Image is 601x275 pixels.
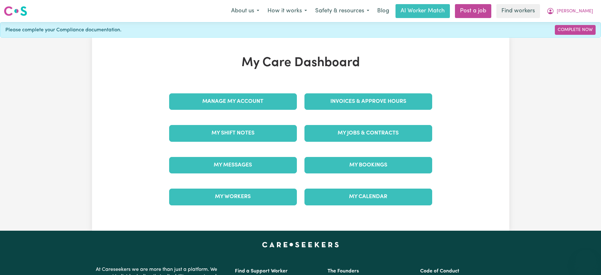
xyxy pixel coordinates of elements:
[543,4,597,18] button: My Account
[304,125,432,141] a: My Jobs & Contracts
[373,4,393,18] a: Blog
[304,93,432,110] a: Invoices & Approve Hours
[169,189,297,205] a: My Workers
[304,189,432,205] a: My Calendar
[555,25,596,35] a: Complete Now
[263,4,311,18] button: How it works
[455,4,491,18] a: Post a job
[304,157,432,173] a: My Bookings
[420,269,459,274] a: Code of Conduct
[396,4,450,18] a: AI Worker Match
[557,8,593,15] span: [PERSON_NAME]
[576,250,596,270] iframe: Button to launch messaging window
[262,242,339,247] a: Careseekers home page
[311,4,373,18] button: Safety & resources
[169,125,297,141] a: My Shift Notes
[165,55,436,71] h1: My Care Dashboard
[227,4,263,18] button: About us
[235,269,288,274] a: Find a Support Worker
[496,4,540,18] a: Find workers
[5,26,121,34] span: Please complete your Compliance documentation.
[169,157,297,173] a: My Messages
[4,5,27,17] img: Careseekers logo
[4,4,27,18] a: Careseekers logo
[328,269,359,274] a: The Founders
[169,93,297,110] a: Manage My Account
